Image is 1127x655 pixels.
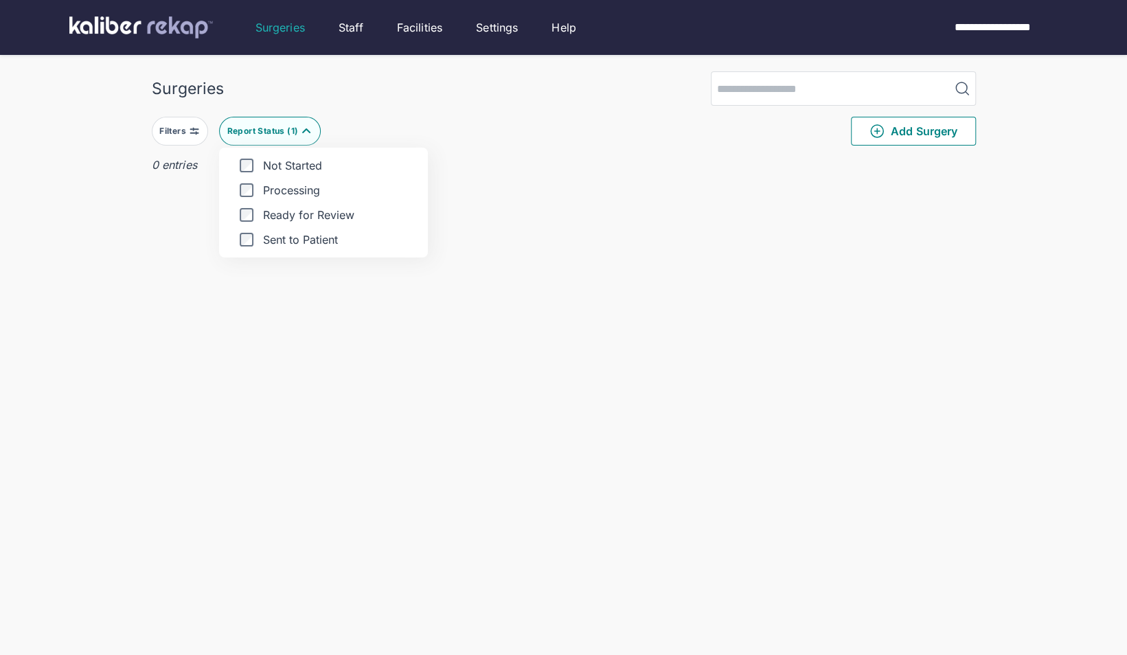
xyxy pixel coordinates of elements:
[954,80,970,97] img: MagnifyingGlass.1dc66aab.svg
[219,117,321,146] button: Report Status (1)
[869,123,957,139] span: Add Surgery
[397,19,443,36] a: Facilities
[241,160,252,171] input: Not Started
[227,126,301,137] div: Report Status ( 1 )
[255,19,305,36] a: Surgeries
[159,126,189,137] div: Filters
[230,159,417,172] label: Not Started
[301,126,312,137] img: filter-caret-up-teal.ae51ebe3.svg
[241,185,252,196] input: Processing
[339,19,363,36] a: Staff
[189,126,200,137] img: faders-horizontal-grey.d550dbda.svg
[241,209,252,220] input: Ready for Review
[152,157,976,173] div: 0 entries
[152,79,224,98] div: Surgeries
[476,19,518,36] a: Settings
[152,117,208,146] button: Filters
[69,16,213,38] img: kaliber labs logo
[241,234,252,245] input: Sent to Patient
[869,123,885,139] img: PlusCircleGreen.5fd88d77.svg
[230,233,417,246] label: Sent to Patient
[230,208,417,222] label: Ready for Review
[230,183,417,197] label: Processing
[551,19,576,36] a: Help
[851,117,976,146] button: Add Surgery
